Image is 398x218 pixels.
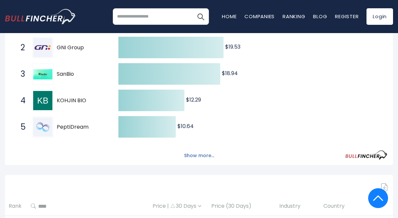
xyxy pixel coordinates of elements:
text: $10.64 [177,122,194,130]
a: Login [366,8,393,25]
th: Industry [276,196,320,216]
img: bullfincher logo [5,9,76,24]
text: $18.94 [222,69,238,77]
span: 4 [17,95,24,106]
img: KOHJIN BIO [33,91,52,110]
span: PeptiDream [57,124,107,131]
text: $19.53 [225,43,240,51]
a: Companies [244,13,275,20]
span: SanBio [57,71,107,78]
a: Ranking [283,13,305,20]
span: 3 [17,68,24,80]
span: KOHJIN BIO [57,97,107,104]
button: Show more... [180,150,218,161]
a: Go to homepage [5,9,76,24]
text: $12.29 [186,96,201,104]
button: Search [192,8,209,25]
span: GNI Group [57,44,107,51]
th: Rank [5,196,27,216]
a: Home [222,13,236,20]
img: SanBio [33,69,52,79]
span: 2 [17,42,24,53]
img: GNI Group [33,38,52,57]
th: Price (30 Days) [208,196,275,216]
div: Price | 30 Days [150,203,204,210]
a: Blog [313,13,327,20]
span: 5 [17,121,24,133]
img: PeptiDream [33,117,52,137]
a: Register [335,13,359,20]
